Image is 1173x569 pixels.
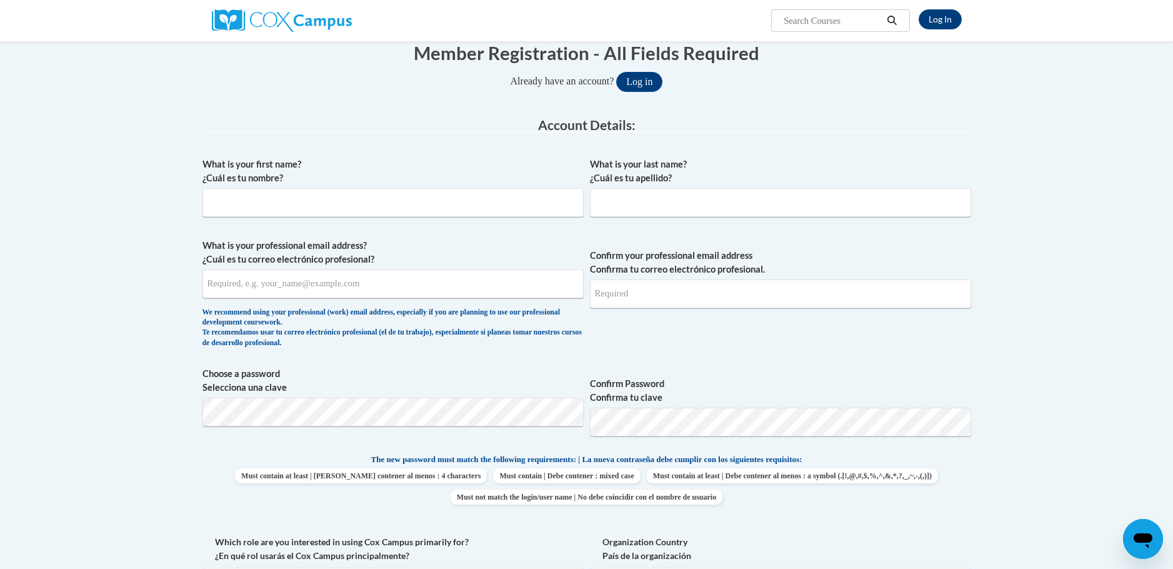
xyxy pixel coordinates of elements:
label: Choose a password Selecciona una clave [202,367,584,395]
label: Organization Country País de la organización [590,535,971,563]
input: Required [590,279,971,308]
span: Must not match the login/user name | No debe coincidir con el nombre de usuario [451,490,722,505]
button: Log in [616,72,662,92]
button: Search [882,13,901,28]
a: Log In [919,9,962,29]
span: The new password must match the following requirements: | La nueva contraseña debe cumplir con lo... [371,454,802,465]
input: Metadata input [202,269,584,298]
label: What is your professional email address? ¿Cuál es tu correo electrónico profesional? [202,239,584,266]
span: Account Details: [538,117,636,133]
h1: Member Registration - All Fields Required [202,40,971,66]
label: Confirm your professional email address Confirma tu correo electrónico profesional. [590,249,971,276]
label: Confirm Password Confirma tu clave [590,377,971,405]
label: What is your first name? ¿Cuál es tu nombre? [202,158,584,185]
span: Already have an account? [511,76,614,86]
iframe: Button to launch messaging window [1123,519,1163,559]
span: Must contain at least | Debe contener al menos : a symbol (.[!,@,#,$,%,^,&,*,?,_,~,-,(,)]) [647,468,938,483]
label: What is your last name? ¿Cuál es tu apellido? [590,158,971,185]
img: Cox Campus [212,9,352,32]
div: We recommend using your professional (work) email address, especially if you are planning to use ... [202,308,584,349]
label: Which role are you interested in using Cox Campus primarily for? ¿En qué rol usarás el Cox Campus... [202,535,584,563]
input: Metadata input [202,188,584,217]
input: Search Courses [782,13,882,28]
span: Must contain at least | [PERSON_NAME] contener al menos : 4 characters [235,468,487,483]
span: Must contain | Debe contener : mixed case [493,468,640,483]
input: Metadata input [590,188,971,217]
